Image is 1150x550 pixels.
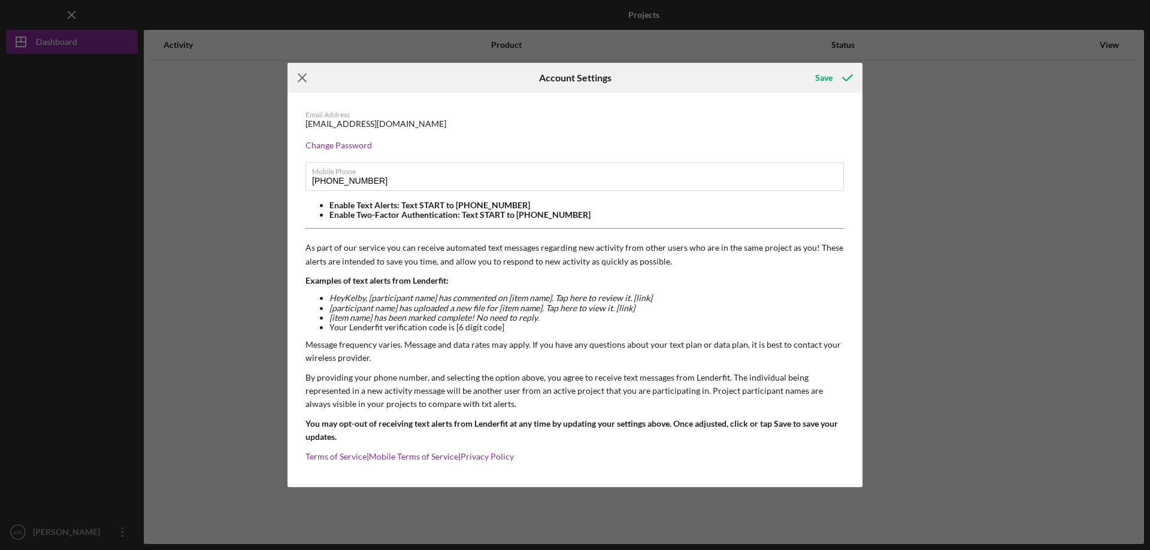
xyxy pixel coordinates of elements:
div: Email Address [305,111,845,119]
li: Enable Two-Factor Authentication: Text START to [PHONE_NUMBER] [329,210,845,220]
div: [EMAIL_ADDRESS][DOMAIN_NAME] [305,119,446,129]
button: Save [803,66,862,90]
li: [item name] has been marked complete! No need to reply. [329,313,845,323]
p: | | [305,450,845,463]
div: Save [815,66,833,90]
div: Change Password [305,141,845,150]
p: Message frequency varies. Message and data rates may apply. If you have any questions about your ... [305,338,845,365]
h6: Account Settings [539,72,612,83]
p: By providing your phone number, and selecting the option above, you agree to receive text message... [305,371,845,411]
a: Mobile Terms of Service [369,451,458,461]
p: You may opt-out of receiving text alerts from Lenderfit at any time by updating your settings abo... [305,417,845,444]
li: [participant name] has uploaded a new file for [item name]. Tap here to view it. [link] [329,303,845,313]
a: Privacy Policy [461,451,514,461]
a: Terms of Service [305,451,367,461]
p: As part of our service you can receive automated text messages regarding new activity from other ... [305,241,845,268]
li: Your Lenderfit verification code is [6 digit code] [329,323,845,332]
p: Examples of text alerts from Lenderfit: [305,274,845,287]
label: Mobile Phone [312,163,844,176]
li: Hey Kelby , [participant name] has commented on [item name]. Tap here to review it. [link] [329,293,845,303]
li: Enable Text Alerts: Text START to [PHONE_NUMBER] [329,200,845,210]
